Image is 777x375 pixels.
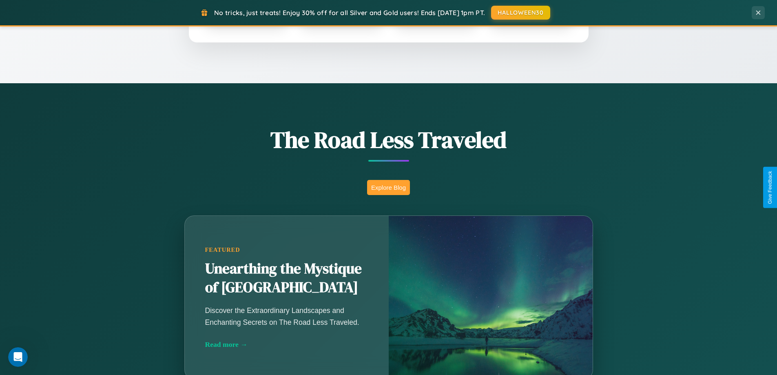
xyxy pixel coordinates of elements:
h2: Unearthing the Mystique of [GEOGRAPHIC_DATA] [205,260,368,297]
div: Give Feedback [767,171,773,204]
button: HALLOWEEN30 [491,6,550,20]
h1: The Road Less Traveled [144,124,633,155]
p: Discover the Extraordinary Landscapes and Enchanting Secrets on The Road Less Traveled. [205,305,368,328]
span: No tricks, just treats! Enjoy 30% off for all Silver and Gold users! Ends [DATE] 1pm PT. [214,9,485,17]
div: Read more → [205,340,368,349]
iframe: Intercom live chat [8,347,28,367]
div: Featured [205,246,368,253]
button: Explore Blog [367,180,410,195]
